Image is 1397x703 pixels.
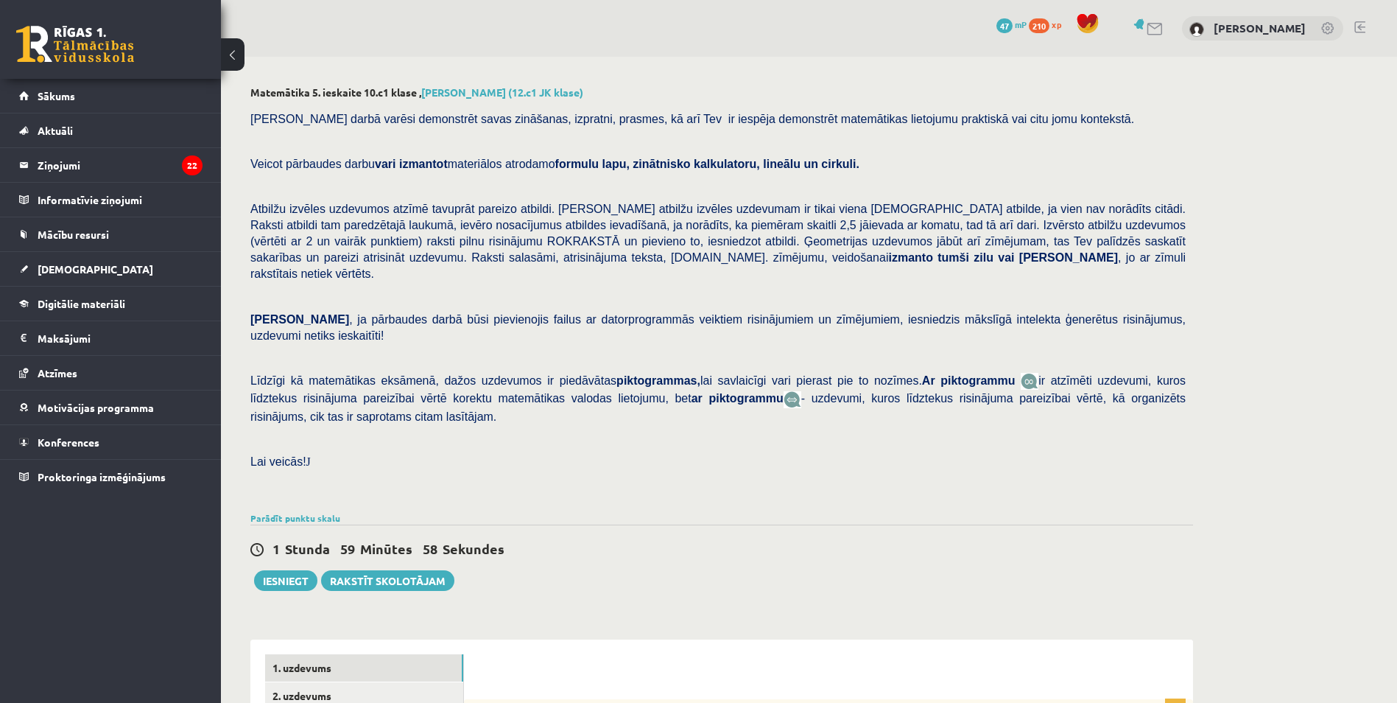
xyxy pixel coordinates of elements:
[937,251,1118,264] b: tumši zilu vai [PERSON_NAME]
[692,392,784,405] b: ar piktogrammu
[375,158,448,170] b: vari izmantot
[19,391,203,424] a: Motivācijas programma
[250,113,1134,125] span: [PERSON_NAME] darbā varēsi demonstrēt savas zināšanas, izpratni, prasmes, kā arī Tev ir iespēja d...
[922,374,1016,387] b: Ar piktogrammu
[182,155,203,175] i: 22
[443,540,504,557] span: Sekundes
[285,540,330,557] span: Stunda
[19,148,203,182] a: Ziņojumi22
[250,313,1186,342] span: , ja pārbaudes darbā būsi pievienojis failus ar datorprogrammās veiktiem risinājumiem un zīmējumi...
[38,183,203,217] legend: Informatīvie ziņojumi
[38,470,166,483] span: Proktoringa izmēģinājums
[360,540,412,557] span: Minūtes
[19,113,203,147] a: Aktuāli
[321,570,454,591] a: Rakstīt skolotājam
[250,158,859,170] span: Veicot pārbaudes darbu materiālos atrodamo
[306,455,311,468] span: J
[250,455,306,468] span: Lai veicās!
[555,158,859,170] b: formulu lapu, zinātnisko kalkulatoru, lineālu un cirkuli.
[250,374,1021,387] span: Līdzīgi kā matemātikas eksāmenā, dažos uzdevumos ir piedāvātas lai savlaicīgi vari pierast pie to...
[616,374,700,387] b: piktogrammas,
[38,89,75,102] span: Sākums
[423,540,437,557] span: 58
[38,148,203,182] legend: Ziņojumi
[19,252,203,286] a: [DEMOGRAPHIC_DATA]
[250,392,1186,422] span: - uzdevumi, kuros līdztekus risinājuma pareizībai vērtē, kā organizēts risinājums, cik tas ir sap...
[38,297,125,310] span: Digitālie materiāli
[38,321,203,355] legend: Maksājumi
[19,287,203,321] a: Digitālie materiāli
[784,391,801,408] img: wKvN42sLe3LLwAAAABJRU5ErkJggg==
[16,26,134,63] a: Rīgas 1. Tālmācības vidusskola
[38,436,99,449] span: Konferences
[19,183,203,217] a: Informatīvie ziņojumi
[250,512,340,524] a: Parādīt punktu skalu
[1052,18,1061,30] span: xp
[996,18,1027,30] a: 47 mP
[340,540,355,557] span: 59
[250,313,349,326] span: [PERSON_NAME]
[421,85,583,99] a: [PERSON_NAME] (12.c1 JK klase)
[479,673,489,683] img: Balts.jpg
[19,356,203,390] a: Atzīmes
[254,570,317,591] button: Iesniegt
[1189,22,1204,37] img: Mareks Grāve
[19,460,203,494] a: Proktoringa izmēģinājums
[38,401,154,414] span: Motivācijas programma
[38,262,153,276] span: [DEMOGRAPHIC_DATA]
[250,86,1193,99] h2: Matemātika 5. ieskaite 10.c1 klase ,
[19,79,203,113] a: Sākums
[38,124,73,137] span: Aktuāli
[19,217,203,251] a: Mācību resursi
[1029,18,1069,30] a: 210 xp
[272,540,280,557] span: 1
[888,251,932,264] b: izmanto
[1214,21,1306,35] a: [PERSON_NAME]
[1021,373,1038,390] img: JfuEzvunn4EvwAAAAASUVORK5CYII=
[265,654,463,682] a: 1. uzdevums
[38,366,77,380] span: Atzīmes
[19,425,203,459] a: Konferences
[996,18,1013,33] span: 47
[1029,18,1049,33] span: 210
[250,203,1186,280] span: Atbilžu izvēles uzdevumos atzīmē tavuprāt pareizo atbildi. [PERSON_NAME] atbilžu izvēles uzdevuma...
[1015,18,1027,30] span: mP
[38,228,109,241] span: Mācību resursi
[19,321,203,355] a: Maksājumi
